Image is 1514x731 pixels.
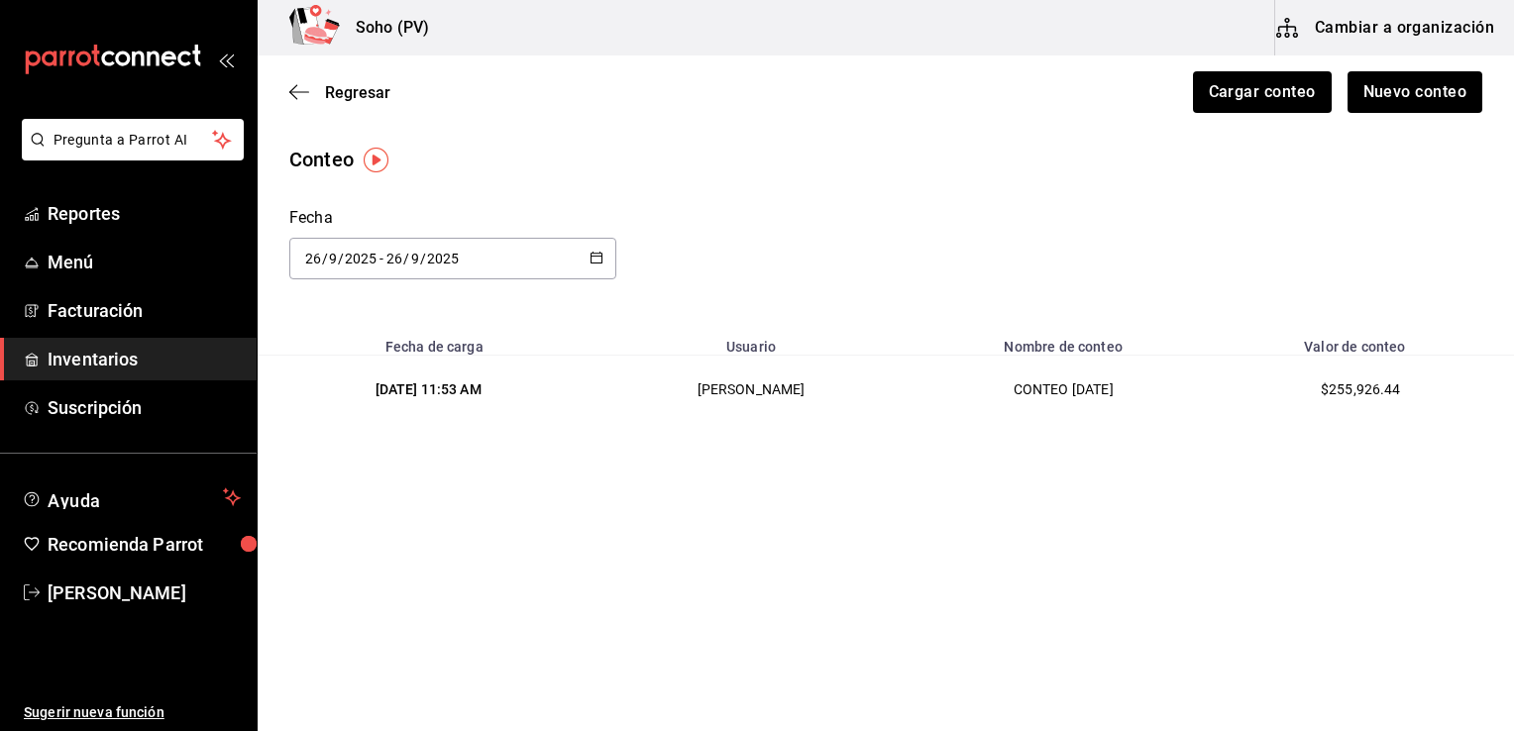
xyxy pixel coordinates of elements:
[344,251,378,266] input: Year
[48,531,241,558] span: Recomienda Parrot
[289,379,567,399] div: [DATE] 11:53 AM
[289,145,354,174] div: Conteo
[48,346,241,372] span: Inventarios
[54,130,213,151] span: Pregunta a Parrot AI
[218,52,234,67] button: open_drawer_menu
[912,327,1216,356] th: Nombre de conteo
[403,251,409,266] span: /
[48,249,241,275] span: Menú
[912,356,1216,424] td: CONTEO [DATE]
[24,702,241,723] span: Sugerir nueva función
[328,251,338,266] input: Month
[1321,381,1401,397] span: $255,926.44
[258,327,591,356] th: Fecha de carga
[410,251,420,266] input: Month
[22,119,244,160] button: Pregunta a Parrot AI
[385,251,403,266] input: Day
[364,148,388,172] img: Tooltip marker
[289,206,616,230] div: Fecha
[1348,71,1483,113] button: Nuevo conteo
[48,297,241,324] span: Facturación
[340,16,429,40] h3: Soho (PV)
[591,356,911,424] td: [PERSON_NAME]
[48,200,241,227] span: Reportes
[420,251,426,266] span: /
[379,251,383,266] span: -
[322,251,328,266] span: /
[338,251,344,266] span: /
[325,83,390,102] span: Regresar
[14,144,244,164] a: Pregunta a Parrot AI
[289,83,390,102] button: Regresar
[48,485,215,509] span: Ayuda
[304,251,322,266] input: Day
[426,251,460,266] input: Year
[48,394,241,421] span: Suscripción
[1216,327,1514,356] th: Valor de conteo
[591,327,911,356] th: Usuario
[48,579,241,606] span: [PERSON_NAME]
[1193,71,1332,113] button: Cargar conteo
